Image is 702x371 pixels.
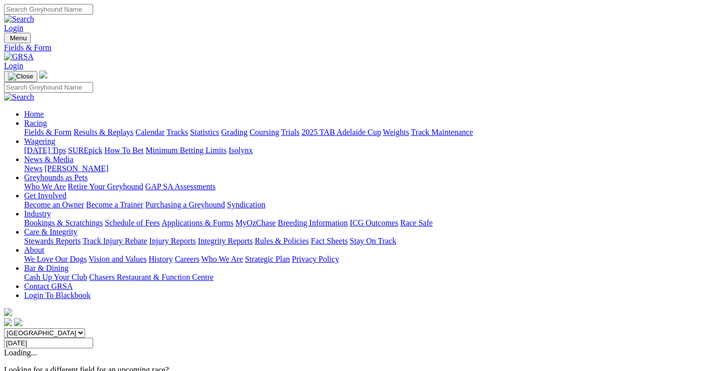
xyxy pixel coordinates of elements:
a: Retire Your Greyhound [68,182,143,191]
img: facebook.svg [4,318,12,326]
a: Greyhounds as Pets [24,173,88,182]
a: Purchasing a Greyhound [145,200,225,209]
a: ICG Outcomes [350,218,398,227]
a: Cash Up Your Club [24,273,87,281]
div: Industry [24,218,698,228]
a: [PERSON_NAME] [44,164,108,173]
a: Login [4,61,23,70]
a: Stay On Track [350,237,396,245]
a: Home [24,110,44,118]
img: twitter.svg [14,318,22,326]
a: Contact GRSA [24,282,72,290]
input: Search [4,82,93,93]
a: We Love Our Dogs [24,255,87,263]
div: About [24,255,698,264]
a: Injury Reports [149,237,196,245]
img: Close [8,72,33,81]
a: About [24,246,44,254]
a: Fields & Form [4,43,698,52]
a: 2025 TAB Adelaide Cup [301,128,381,136]
img: Search [4,93,34,102]
a: MyOzChase [236,218,276,227]
a: SUREpick [68,146,102,155]
input: Select date [4,338,93,348]
a: Care & Integrity [24,228,77,236]
a: Race Safe [400,218,432,227]
a: Bookings & Scratchings [24,218,103,227]
a: Who We Are [201,255,243,263]
img: GRSA [4,52,34,61]
a: Careers [175,255,199,263]
a: Fact Sheets [311,237,348,245]
a: News & Media [24,155,73,164]
a: Weights [383,128,409,136]
div: Care & Integrity [24,237,698,246]
a: News [24,164,42,173]
a: Minimum Betting Limits [145,146,226,155]
a: Statistics [190,128,219,136]
a: Tracks [167,128,188,136]
button: Toggle navigation [4,33,31,43]
a: Strategic Plan [245,255,290,263]
a: Become an Owner [24,200,84,209]
a: Rules & Policies [255,237,309,245]
img: logo-grsa-white.png [4,308,12,316]
span: Menu [10,34,27,42]
div: Racing [24,128,698,137]
a: Coursing [250,128,279,136]
div: Wagering [24,146,698,155]
a: Login [4,24,23,32]
a: Trials [281,128,299,136]
a: Applications & Forms [162,218,233,227]
a: History [148,255,173,263]
a: Track Maintenance [411,128,473,136]
a: Industry [24,209,51,218]
a: Calendar [135,128,165,136]
input: Search [4,4,93,15]
a: Chasers Restaurant & Function Centre [89,273,213,281]
a: Track Injury Rebate [83,237,147,245]
div: Bar & Dining [24,273,698,282]
a: Fields & Form [24,128,71,136]
a: Stewards Reports [24,237,81,245]
a: Bar & Dining [24,264,68,272]
a: Syndication [227,200,265,209]
a: Privacy Policy [292,255,339,263]
span: Loading... [4,348,37,357]
a: Results & Replays [73,128,133,136]
a: Breeding Information [278,218,348,227]
a: Racing [24,119,47,127]
a: Schedule of Fees [105,218,160,227]
div: Greyhounds as Pets [24,182,698,191]
img: Search [4,15,34,24]
a: How To Bet [105,146,144,155]
a: Integrity Reports [198,237,253,245]
a: Vision and Values [89,255,146,263]
button: Toggle navigation [4,71,37,82]
img: logo-grsa-white.png [39,70,47,79]
a: Wagering [24,137,55,145]
a: GAP SA Assessments [145,182,216,191]
div: Get Involved [24,200,698,209]
a: [DATE] Tips [24,146,66,155]
a: Login To Blackbook [24,291,91,300]
div: News & Media [24,164,698,173]
a: Become a Trainer [86,200,143,209]
a: Isolynx [228,146,253,155]
a: Grading [221,128,248,136]
a: Who We Are [24,182,66,191]
a: Get Involved [24,191,66,200]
